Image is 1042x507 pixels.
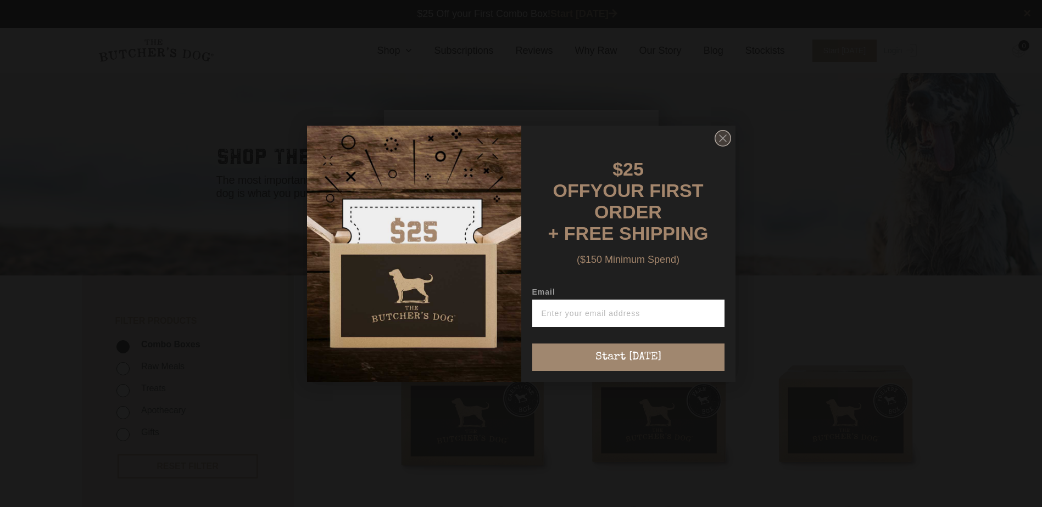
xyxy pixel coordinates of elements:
img: d0d537dc-5429-4832-8318-9955428ea0a1.jpeg [307,126,521,382]
span: YOUR FIRST ORDER + FREE SHIPPING [548,180,709,244]
button: Start [DATE] [532,343,725,371]
button: Close dialog [715,130,731,147]
span: $25 OFF [553,159,644,201]
span: ($150 Minimum Spend) [577,254,679,265]
input: Enter your email address [532,300,725,327]
label: Email [532,288,725,300]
